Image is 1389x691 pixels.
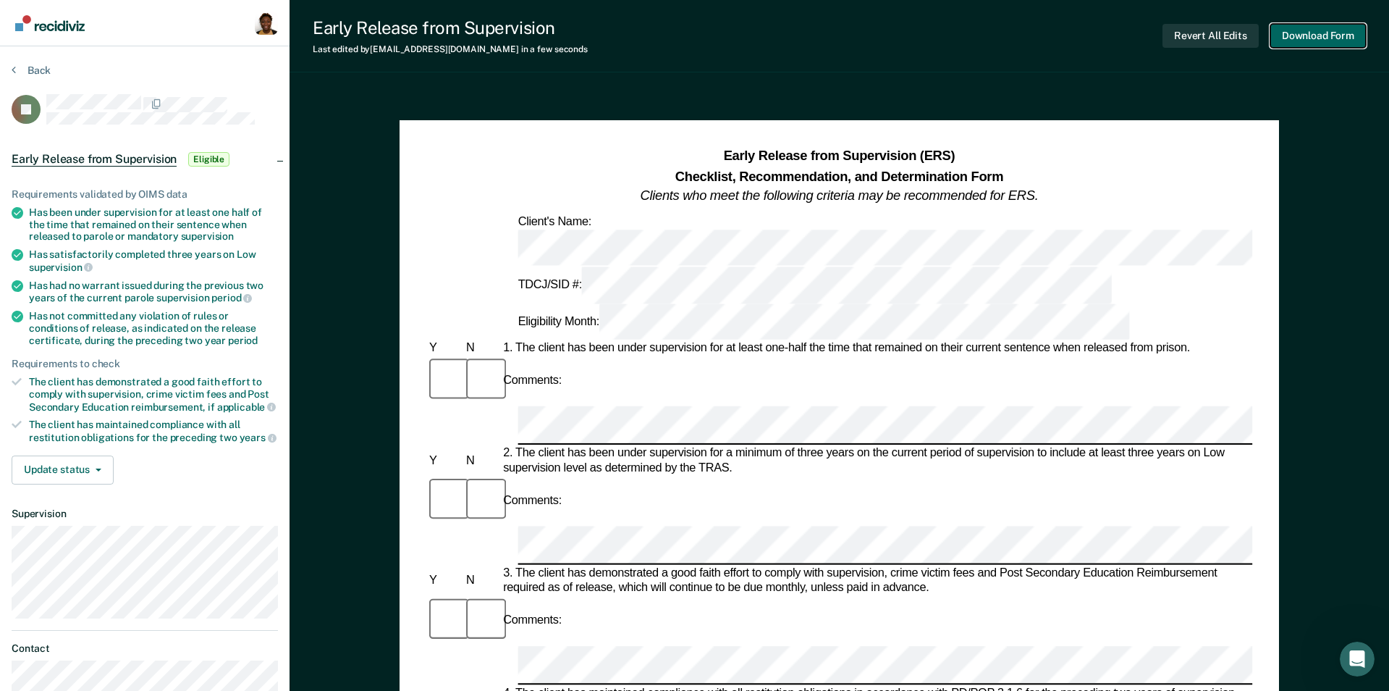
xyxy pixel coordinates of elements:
[29,206,278,243] div: Has been under supervision for at least one half of the time that remained on their sentence when...
[426,574,463,588] div: Y
[12,508,278,520] dt: Supervision
[1270,24,1366,48] button: Download Form
[217,401,276,413] span: applicable
[12,64,51,77] button: Back
[29,310,278,346] div: Has not committed any violation of rules or conditions of release, as indicated on the release ce...
[521,44,588,54] span: in a few seconds
[500,374,565,388] div: Comments:
[463,341,500,356] div: N
[500,341,1252,356] div: 1. The client has been under supervision for at least one-half the time that remained on their cu...
[211,292,252,303] span: period
[675,169,1003,183] strong: Checklist, Recommendation, and Determination Form
[145,452,290,510] button: Messages
[254,6,280,32] div: Close
[12,358,278,370] div: Requirements to check
[1162,24,1259,48] button: Revert All Edits
[240,432,276,443] span: years
[426,341,463,356] div: Y
[500,446,1252,476] div: 2. The client has been under supervision for a minimum of three years on the current period of su...
[313,17,588,38] div: Early Release from Supervision
[313,44,588,54] div: Last edited by [EMAIL_ADDRESS][DOMAIN_NAME]
[189,488,245,498] span: Messages
[29,280,278,304] div: Has had no warrant issued during the previous two years of the current parole supervision
[12,642,278,655] dt: Contact
[463,454,500,469] div: N
[515,267,1114,303] div: TDCJ/SID #:
[1340,642,1375,677] iframe: Intercom live chat
[640,188,1038,203] em: Clients who meet the following criteria may be recommended for ERS.
[33,272,257,287] span: Messages from the team will be shown here
[181,230,234,242] span: supervision
[724,148,955,163] strong: Early Release from Supervision (ERS)
[500,613,565,628] div: Comments:
[188,152,229,167] span: Eligible
[29,376,278,413] div: The client has demonstrated a good faith effort to comply with supervision, crime victim fees and...
[12,188,278,201] div: Requirements validated by OIMS data
[67,408,223,437] button: Send us a message
[29,248,278,273] div: Has satisfactorily completed three years on Low
[515,303,1132,340] div: Eligibility Month:
[29,261,93,273] span: supervision
[228,335,258,346] span: period
[57,488,87,498] span: Home
[15,15,85,31] img: Recidiviz
[426,454,463,469] div: Y
[12,152,177,167] span: Early Release from Supervision
[500,493,565,508] div: Comments:
[107,7,185,31] h1: Messages
[500,566,1252,596] div: 3. The client has demonstrated a good faith effort to comply with supervision, crime victim fees ...
[12,456,114,485] button: Update status
[255,12,278,35] button: Profile dropdown button
[96,240,193,258] h2: No messages
[463,574,500,588] div: N
[29,419,278,443] div: The client has maintained compliance with all restitution obligations for the preceding two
